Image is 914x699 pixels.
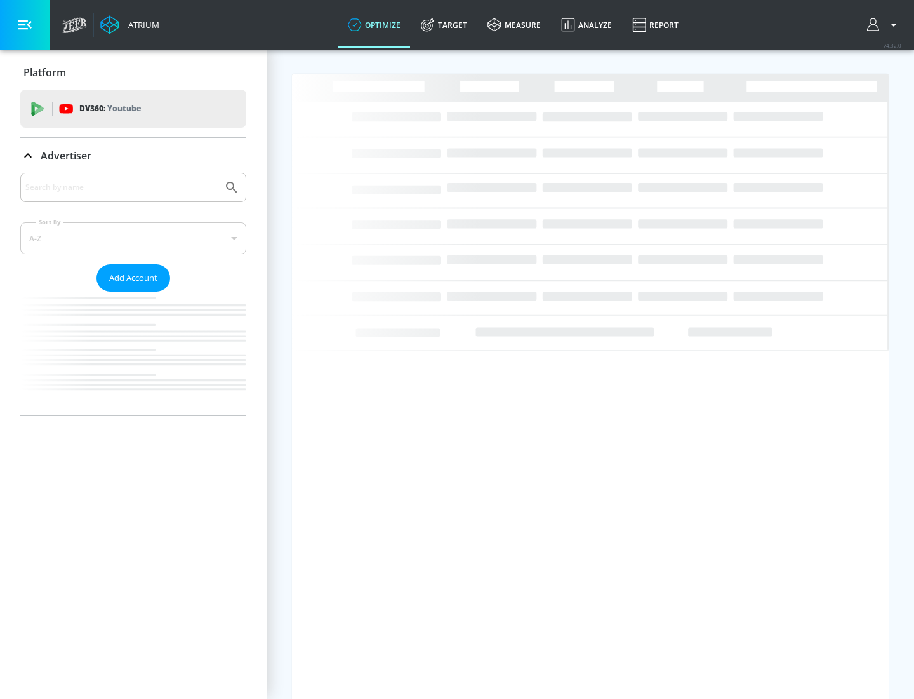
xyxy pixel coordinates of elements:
[107,102,141,115] p: Youtube
[551,2,622,48] a: Analyze
[100,15,159,34] a: Atrium
[411,2,477,48] a: Target
[20,173,246,415] div: Advertiser
[20,138,246,173] div: Advertiser
[79,102,141,116] p: DV360:
[20,222,246,254] div: A-Z
[25,179,218,196] input: Search by name
[109,271,157,285] span: Add Account
[884,42,901,49] span: v 4.32.0
[20,55,246,90] div: Platform
[20,292,246,415] nav: list of Advertiser
[41,149,91,163] p: Advertiser
[123,19,159,31] div: Atrium
[96,264,170,292] button: Add Account
[20,90,246,128] div: DV360: Youtube
[36,218,63,226] label: Sort By
[23,65,66,79] p: Platform
[477,2,551,48] a: measure
[622,2,689,48] a: Report
[338,2,411,48] a: optimize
